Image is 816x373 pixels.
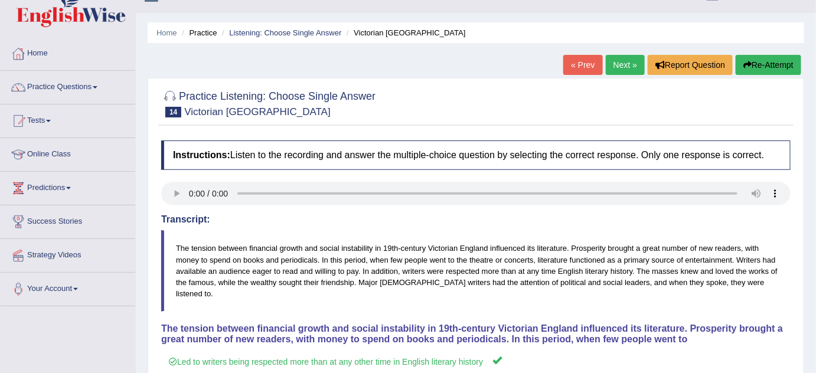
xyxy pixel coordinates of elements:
[736,55,801,75] button: Re-Attempt
[161,88,376,117] h2: Practice Listening: Choose Single Answer
[161,230,791,312] blockquote: The tension between financial growth and social instability in 19th-century Victorian England inf...
[161,323,791,344] h4: The tension between financial growth and social instability in 19th-century Victorian England inf...
[173,150,230,160] b: Instructions:
[1,273,135,302] a: Your Account
[1,205,135,235] a: Success Stories
[165,107,181,117] span: 14
[1,71,135,100] a: Practice Questions
[161,214,791,225] h4: Transcript:
[1,37,135,67] a: Home
[184,106,331,117] small: Victorian [GEOGRAPHIC_DATA]
[648,55,733,75] button: Report Question
[1,172,135,201] a: Predictions
[161,140,791,170] h4: Listen to the recording and answer the multiple-choice question by selecting the correct response...
[344,27,466,38] li: Victorian [GEOGRAPHIC_DATA]
[161,350,791,372] label: Led to writers being respected more than at any other time in English literary history
[156,28,177,37] a: Home
[1,239,135,269] a: Strategy Videos
[1,104,135,134] a: Tests
[563,55,602,75] a: « Prev
[179,27,217,38] li: Practice
[1,138,135,168] a: Online Class
[606,55,645,75] a: Next »
[229,28,341,37] a: Listening: Choose Single Answer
